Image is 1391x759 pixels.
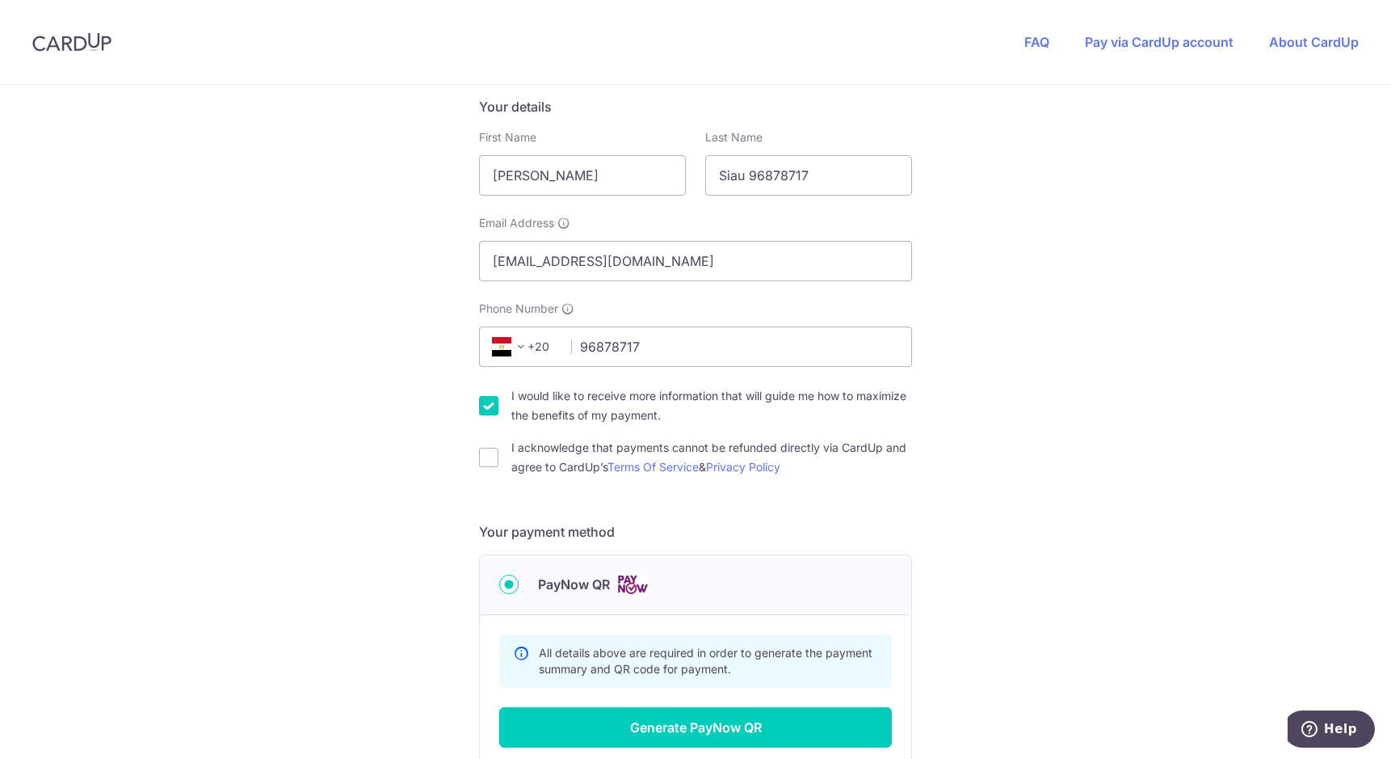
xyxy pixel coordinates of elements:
a: About CardUp [1269,34,1359,50]
img: CardUp [32,32,111,52]
span: +20 [487,337,560,356]
label: I would like to receive more information that will guide me how to maximize the benefits of my pa... [511,386,912,425]
label: Last Name [705,129,763,145]
img: Cards logo [616,575,649,595]
a: Privacy Policy [706,460,780,474]
a: Terms Of Service [607,460,699,474]
a: Pay via CardUp account [1085,34,1233,50]
div: PayNow QR Cards logo [499,575,892,595]
span: Phone Number [479,301,558,317]
span: All details above are required in order to generate the payment summary and QR code for payment. [539,646,872,676]
button: Generate PayNow QR [499,707,892,748]
span: PayNow QR [538,575,610,594]
span: Email Address [479,215,554,231]
label: I acknowledge that payments cannot be refunded directly via CardUp and agree to CardUp’s & [511,438,912,477]
h5: Your details [479,97,912,116]
h5: Your payment method [479,522,912,542]
input: Last name [705,155,912,196]
input: First name [479,155,686,196]
span: +20 [492,337,531,356]
iframe: Opens a widget where you can find more information [1288,711,1375,751]
input: Email address [479,241,912,281]
a: FAQ [1024,34,1049,50]
label: First Name [479,129,536,145]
